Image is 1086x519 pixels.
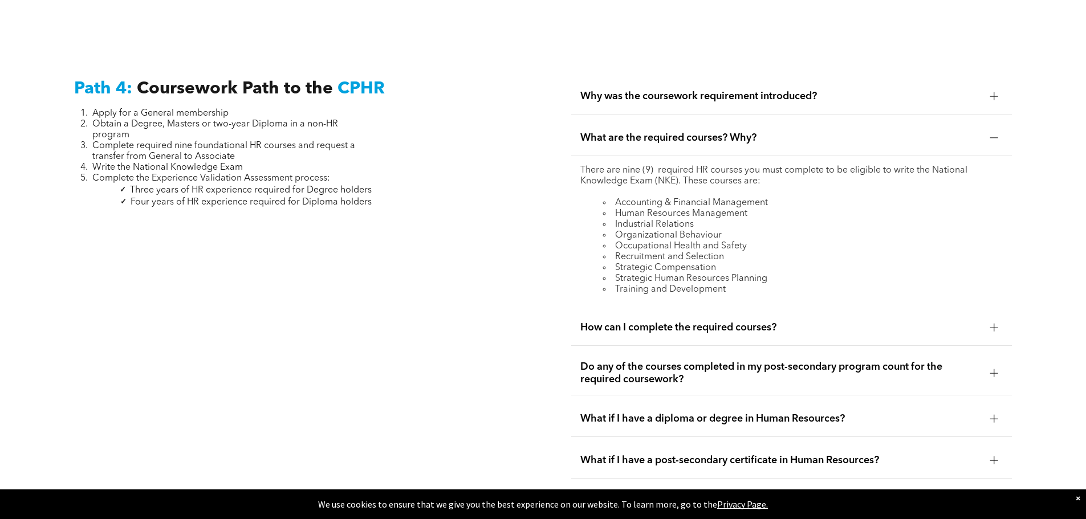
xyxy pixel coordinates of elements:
span: Complete required nine foundational HR courses and request a transfer from General to Associate [92,141,355,161]
span: Write the National Knowledge Exam [92,163,243,172]
p: There are nine (9) required HR courses you must complete to be eligible to write the National Kno... [580,165,1003,187]
span: What if I have a diploma or degree in Human Resources? [580,412,981,425]
span: Complete the Experience Validation Assessment process: [92,174,330,183]
li: Accounting & Financial Management [603,198,1003,209]
a: Privacy Page. [717,498,768,510]
li: Strategic Compensation [603,263,1003,273]
li: Training and Development [603,284,1003,295]
span: Apply for a General membership [92,109,229,118]
li: Human Resources Management [603,209,1003,219]
li: Occupational Health and Safety [603,241,1003,252]
span: CPHR [337,80,385,97]
div: Dismiss notification [1076,492,1080,504]
li: Recruitment and Selection [603,252,1003,263]
li: Organizational Behaviour [603,230,1003,241]
span: Path 4: [74,80,132,97]
span: Four years of HR experience required for Diploma holders [131,198,372,207]
span: Coursework Path to the [137,80,333,97]
span: Obtain a Degree, Masters or two-year Diploma in a non-HR program [92,120,338,140]
span: What are the required courses? Why? [580,132,981,144]
li: Industrial Relations [603,219,1003,230]
span: Three years of HR experience required for Degree holders [130,186,372,195]
span: What if I have a post-secondary certificate in Human Resources? [580,454,981,467]
span: Do any of the courses completed in my post-secondary program count for the required coursework? [580,361,981,386]
span: Why was the coursework requirement introduced? [580,90,981,103]
li: Strategic Human Resources Planning [603,273,1003,284]
span: How can I complete the required courses? [580,321,981,334]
